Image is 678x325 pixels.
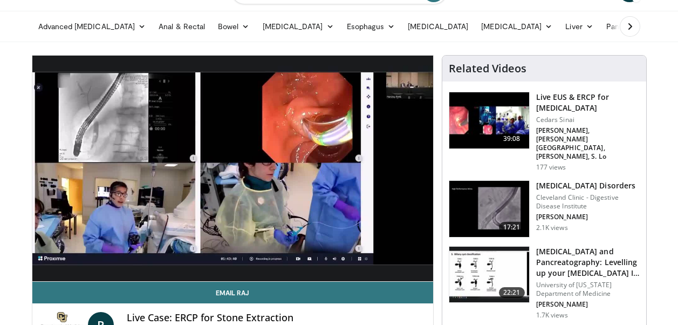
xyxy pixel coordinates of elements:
h4: Live Case: ERCP for Stone Extraction [127,312,424,324]
a: Esophagus [340,16,402,37]
p: Cleveland Clinic - Digestive Disease Institute [536,193,640,211]
h3: Live EUS & ERCP for [MEDICAL_DATA] [536,92,640,113]
p: 177 views [536,163,566,172]
a: 39:08 Live EUS & ERCP for [MEDICAL_DATA] Cedars Sinai [PERSON_NAME], [PERSON_NAME][GEOGRAPHIC_DAT... [449,92,640,172]
img: f2a564ac-f79a-4a91-bf7b-b84a8cb0f685.150x105_q85_crop-smart_upscale.jpg [449,247,529,303]
span: 17:21 [499,222,525,233]
a: Liver [559,16,599,37]
a: Email Raj [32,282,433,303]
p: [PERSON_NAME] [536,300,640,309]
video-js: Video Player [32,56,433,282]
a: Advanced [MEDICAL_DATA] [32,16,153,37]
p: 1.7K views [536,311,568,320]
p: Cedars Sinai [536,116,640,124]
h3: [MEDICAL_DATA] and Pancreatography: Levelling up your [MEDICAL_DATA] I… [536,246,640,279]
a: [MEDICAL_DATA] [401,16,475,37]
a: [MEDICAL_DATA] [475,16,559,37]
a: 22:21 [MEDICAL_DATA] and Pancreatography: Levelling up your [MEDICAL_DATA] I… University of [US_S... [449,246,640,320]
p: [PERSON_NAME], [PERSON_NAME][GEOGRAPHIC_DATA], [PERSON_NAME], S. Lo [536,126,640,161]
h4: Related Videos [449,62,526,75]
img: 988aa6cd-5af5-4b12-ac8b-5ddcd403959d.150x105_q85_crop-smart_upscale.jpg [449,92,529,148]
h3: [MEDICAL_DATA] Disorders [536,180,640,191]
a: Anal & Rectal [152,16,211,37]
a: Bowel [211,16,256,37]
span: 39:08 [499,133,525,144]
img: 2be06fa1-8f42-4bab-b66d-9367dd3d8d02.150x105_q85_crop-smart_upscale.jpg [449,181,529,237]
p: University of [US_STATE] Department of Medicine [536,281,640,298]
span: 22:21 [499,287,525,298]
p: [PERSON_NAME] [536,213,640,221]
p: 2.1K views [536,224,568,232]
a: [MEDICAL_DATA] [256,16,340,37]
a: 17:21 [MEDICAL_DATA] Disorders Cleveland Clinic - Digestive Disease Institute [PERSON_NAME] 2.1K ... [449,180,640,238]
